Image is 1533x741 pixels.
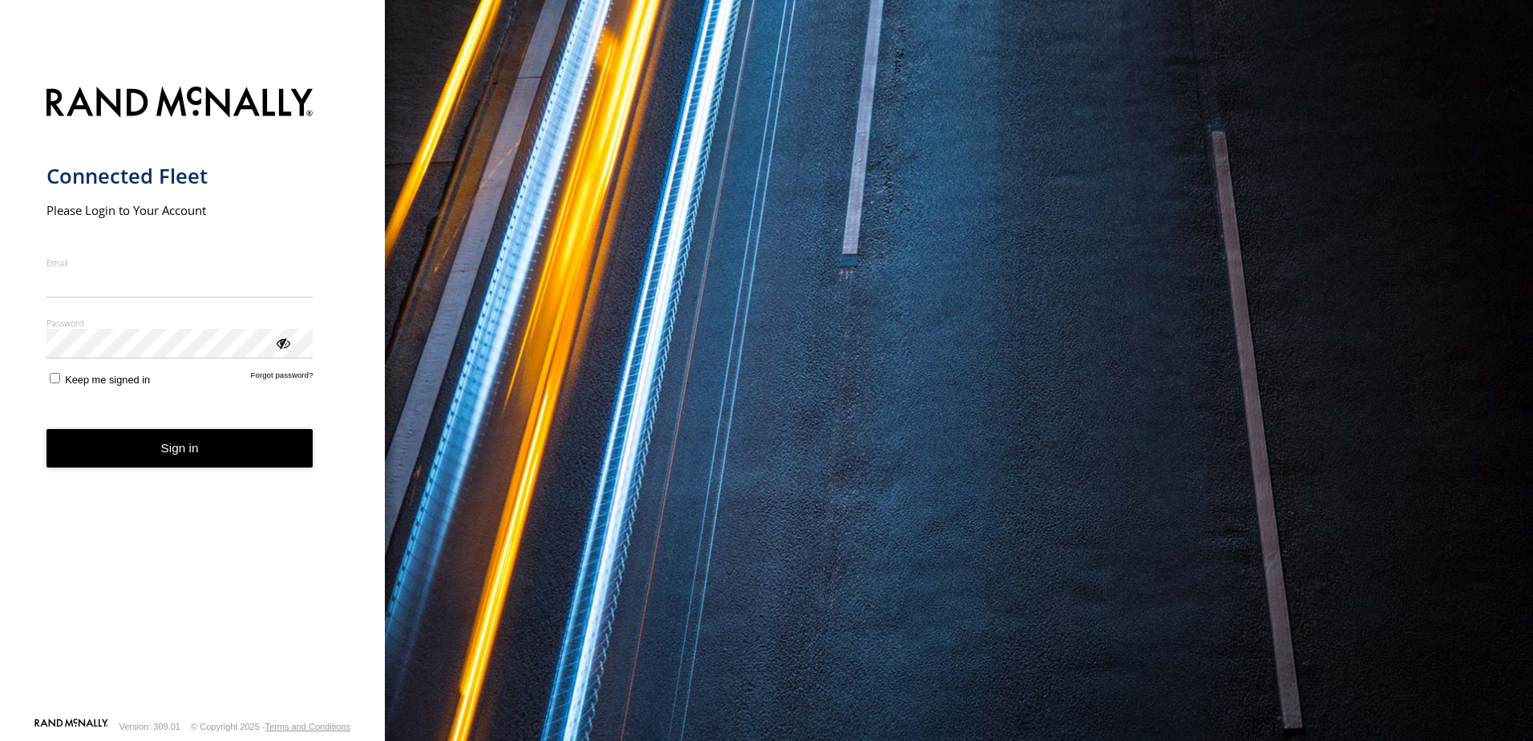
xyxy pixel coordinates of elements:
[47,163,313,189] h1: Connected Fleet
[191,722,350,731] div: © Copyright 2025 -
[47,317,313,329] label: Password
[274,334,290,350] div: ViewPassword
[47,83,313,124] img: Rand McNally
[265,722,350,731] a: Terms and Conditions
[119,722,180,731] div: Version: 309.01
[34,719,108,735] a: Visit our Website
[47,257,313,269] label: Email
[47,429,313,468] button: Sign in
[47,202,313,218] h2: Please Login to Your Account
[47,77,339,717] form: main
[65,374,150,386] span: Keep me signed in
[251,370,313,386] a: Forgot password?
[50,373,60,383] input: Keep me signed in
